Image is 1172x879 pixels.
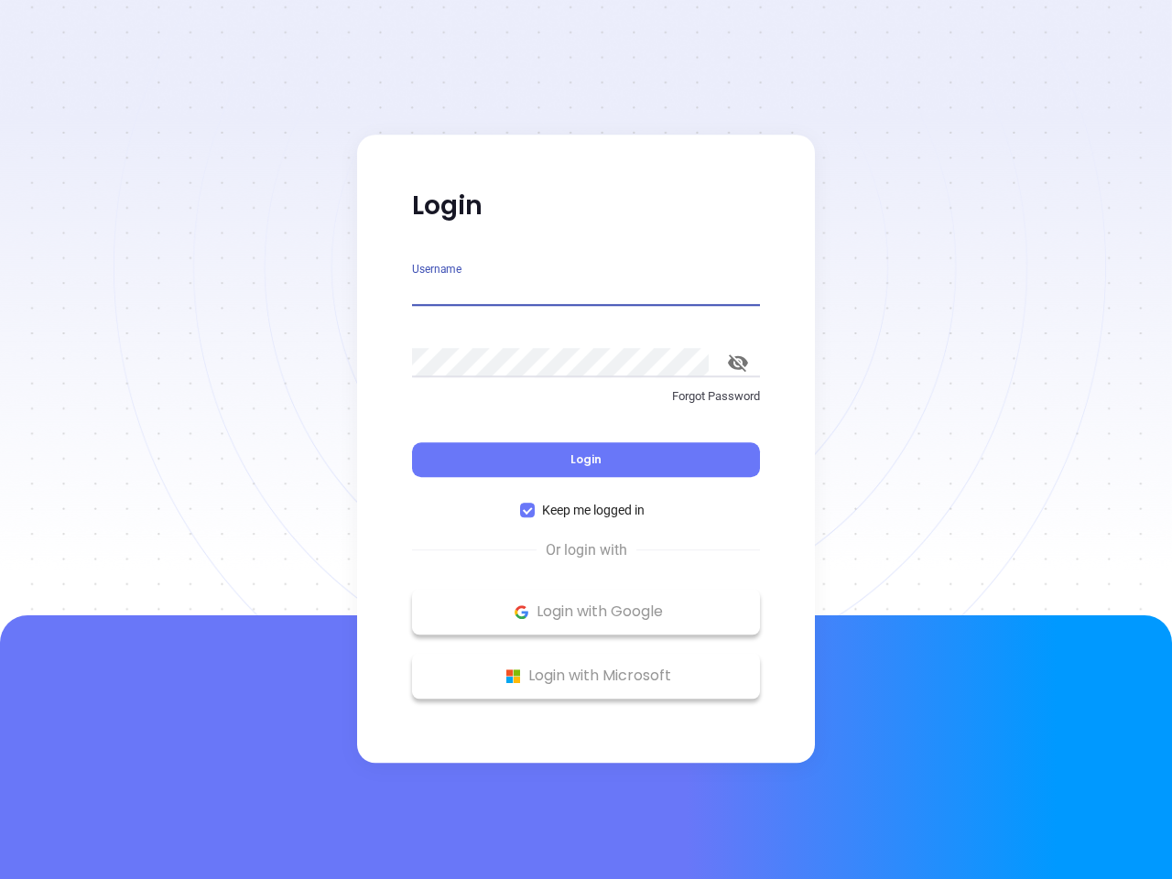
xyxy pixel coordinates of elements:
[535,500,652,520] span: Keep me logged in
[537,539,636,561] span: Or login with
[510,601,533,624] img: Google Logo
[412,589,760,635] button: Google Logo Login with Google
[421,598,751,625] p: Login with Google
[421,662,751,689] p: Login with Microsoft
[716,341,760,385] button: toggle password visibility
[412,387,760,420] a: Forgot Password
[502,665,525,688] img: Microsoft Logo
[412,387,760,406] p: Forgot Password
[412,653,760,699] button: Microsoft Logo Login with Microsoft
[412,190,760,222] p: Login
[412,442,760,477] button: Login
[570,451,602,467] span: Login
[412,264,461,275] label: Username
